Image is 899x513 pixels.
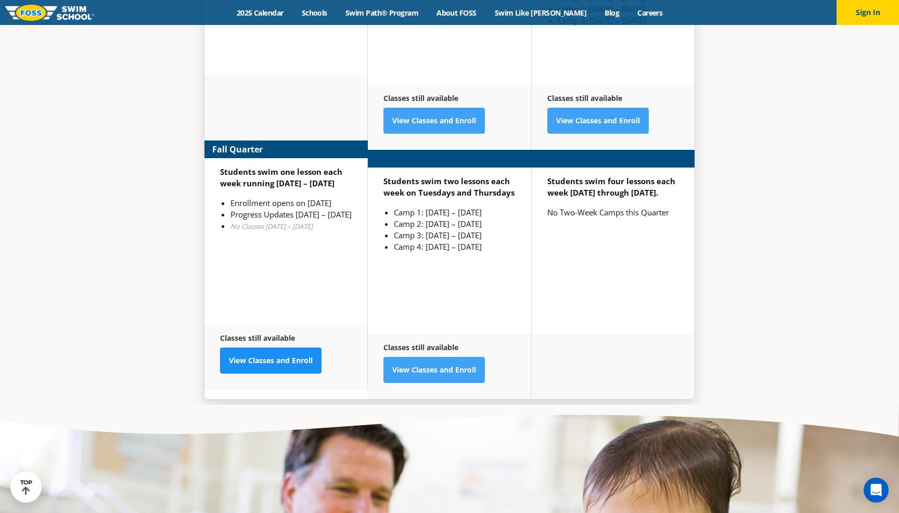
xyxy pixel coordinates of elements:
a: View Classes and Enroll [383,108,485,134]
div: Open Intercom Messenger [864,478,889,503]
a: Blog [596,8,628,18]
li: Camp 4: [DATE] – [DATE] [394,241,516,252]
strong: Students swim four lessons each week [DATE] through [DATE]. [547,176,675,198]
a: About FOSS [428,8,486,18]
a: View Classes and Enroll [220,348,322,374]
a: Careers [628,8,672,18]
strong: Students swim two lessons each week on Tuesdays and Thursdays [383,176,515,198]
li: Camp 3: [DATE] – [DATE] [394,229,516,241]
em: No Classes [DATE] – [DATE] [230,222,313,231]
div: TOP [20,479,32,495]
a: Swim Path® Program [336,8,427,18]
strong: Classes still available [220,333,295,343]
strong: Classes still available [383,93,458,103]
strong: Classes still available [383,342,458,352]
a: View Classes and Enroll [547,108,649,134]
a: Swim Like [PERSON_NAME] [485,8,596,18]
a: 2025 Calendar [227,8,292,18]
li: Camp 2: [DATE] – [DATE] [394,218,516,229]
li: Enrollment opens on [DATE] [230,197,352,209]
img: FOSS Swim School Logo [5,5,94,21]
a: View Classes and Enroll [383,357,485,383]
li: Camp 1: [DATE] – [DATE] [394,207,516,218]
p: No Two-Week Camps this Quarter [547,207,679,218]
li: Progress Updates [DATE] – [DATE] [230,209,352,220]
strong: Classes still available [547,93,622,103]
strong: Students swim one lesson each week running [DATE] – [DATE] [220,166,342,188]
a: Schools [292,8,336,18]
strong: Fall Quarter [212,143,263,156]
